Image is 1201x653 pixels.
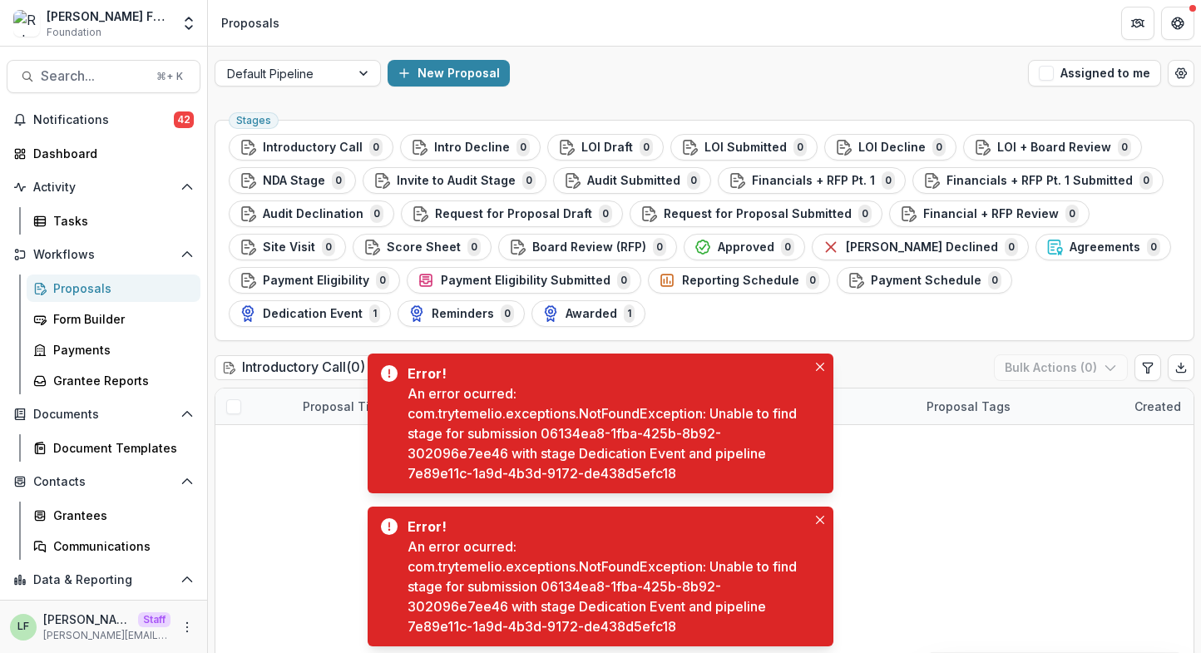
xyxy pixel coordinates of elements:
[1121,7,1154,40] button: Partners
[33,408,174,422] span: Documents
[43,628,171,643] p: [PERSON_NAME][EMAIL_ADDRESS][DOMAIN_NAME]
[369,138,383,156] span: 0
[263,207,363,221] span: Audit Declination
[718,167,906,194] button: Financials + RFP Pt. 10
[53,341,187,359] div: Payments
[229,167,356,194] button: NDA Stage0
[33,113,174,127] span: Notifications
[858,141,926,155] span: LOI Decline
[1147,238,1160,256] span: 0
[229,200,394,227] button: Audit Declination0
[587,174,680,188] span: Audit Submitted
[824,134,956,161] button: LOI Decline0
[33,145,187,162] div: Dashboard
[174,111,194,128] span: 42
[27,502,200,529] a: Grantees
[1005,238,1018,256] span: 0
[43,611,131,628] p: [PERSON_NAME]
[7,106,200,133] button: Notifications42
[1118,138,1131,156] span: 0
[467,238,481,256] span: 0
[27,367,200,394] a: Grantee Reports
[7,140,200,167] a: Dashboard
[617,271,630,289] span: 0
[27,305,200,333] a: Form Builder
[670,134,818,161] button: LOI Submitted0
[1168,354,1194,381] button: Export table data
[221,14,279,32] div: Proposals
[370,205,383,223] span: 0
[532,240,646,255] span: Board Review (RFP)
[33,181,174,195] span: Activity
[946,174,1133,188] span: Financials + RFP Pt. 1 Submitted
[53,212,187,230] div: Tasks
[407,267,641,294] button: Payment Eligibility Submitted0
[923,207,1059,221] span: Financial + RFP Review
[293,398,394,415] div: Proposal Title
[932,138,946,156] span: 0
[27,434,200,462] a: Document Templates
[1161,7,1194,40] button: Get Help
[7,241,200,268] button: Open Workflows
[917,398,1021,415] div: Proposal Tags
[53,372,187,389] div: Grantee Reports
[229,300,391,327] button: Dedication Event1
[7,401,200,428] button: Open Documents
[501,304,514,323] span: 0
[236,115,271,126] span: Stages
[837,267,1012,294] button: Payment Schedule0
[263,141,363,155] span: Introductory Call
[435,207,592,221] span: Request for Proposal Draft
[522,171,536,190] span: 0
[434,141,510,155] span: Intro Decline
[640,138,653,156] span: 0
[1028,60,1161,87] button: Assigned to me
[33,573,174,587] span: Data & Reporting
[581,141,633,155] span: LOI Draft
[177,617,197,637] button: More
[498,234,677,260] button: Board Review (RFP)0
[858,205,872,223] span: 0
[630,200,882,227] button: Request for Proposal Submitted0
[806,271,819,289] span: 0
[363,167,546,194] button: Invite to Audit Stage0
[810,357,830,377] button: Close
[812,234,1029,260] button: [PERSON_NAME] Declined0
[871,274,981,288] span: Payment Schedule
[293,388,501,424] div: Proposal Title
[41,68,146,84] span: Search...
[53,310,187,328] div: Form Builder
[664,207,852,221] span: Request for Proposal Submitted
[27,336,200,364] a: Payments
[531,300,645,327] button: Awarded1
[408,383,807,483] div: An error ocurred: com.trytemelio.exceptions.NotFoundException: Unable to find stage for submissio...
[17,621,29,632] div: Lucy Fey
[332,171,345,190] span: 0
[846,240,998,255] span: [PERSON_NAME] Declined
[369,304,380,323] span: 1
[7,468,200,495] button: Open Contacts
[397,174,516,188] span: Invite to Audit Stage
[1168,60,1194,87] button: Open table manager
[682,274,799,288] span: Reporting Schedule
[917,388,1124,424] div: Proposal Tags
[263,240,315,255] span: Site Visit
[994,354,1128,381] button: Bulk Actions (0)
[988,271,1001,289] span: 0
[400,134,541,161] button: Intro Decline0
[353,234,492,260] button: Score Sheet0
[138,612,171,627] p: Staff
[47,7,171,25] div: [PERSON_NAME] Foundation Workflow Sandbox
[432,307,494,321] span: Reminders
[153,67,186,86] div: ⌘ + K
[387,240,461,255] span: Score Sheet
[398,300,525,327] button: Reminders0
[441,274,610,288] span: Payment Eligibility Submitted
[648,267,830,294] button: Reporting Schedule0
[653,238,666,256] span: 0
[53,439,187,457] div: Document Templates
[997,141,1111,155] span: LOI + Board Review
[516,138,530,156] span: 0
[53,280,187,297] div: Proposals
[553,167,711,194] button: Audit Submitted0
